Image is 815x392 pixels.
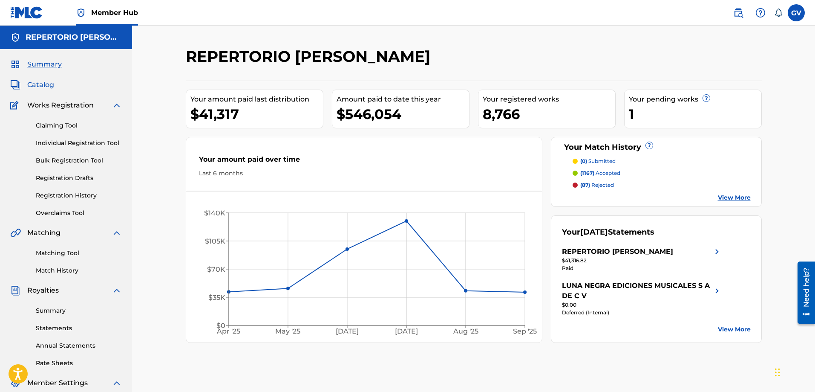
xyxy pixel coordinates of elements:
a: Overclaims Tool [36,209,122,218]
a: View More [718,325,751,334]
a: REPERTORIO [PERSON_NAME]right chevron icon$41,316.82Paid [562,247,722,272]
div: Last 6 months [199,169,530,178]
span: Summary [27,59,62,70]
img: MLC Logo [10,6,43,19]
tspan: [DATE] [395,328,418,336]
span: (1167) [580,170,594,176]
span: Member Hub [91,8,138,17]
span: Works Registration [27,100,94,110]
img: Catalog [10,80,20,90]
div: User Menu [788,4,805,21]
img: Matching [10,228,21,238]
div: $546,054 [337,105,469,124]
a: Rate Sheets [36,359,122,368]
a: View More [718,193,751,202]
img: expand [112,285,122,296]
div: $0.00 [562,301,722,309]
div: Your amount paid last distribution [190,94,323,105]
div: Paid [562,264,722,272]
a: Registration Drafts [36,174,122,183]
tspan: Apr '25 [216,328,240,336]
div: $41,317 [190,105,323,124]
img: Top Rightsholder [76,8,86,18]
img: expand [112,378,122,388]
img: expand [112,100,122,110]
div: 1 [629,105,761,124]
a: Individual Registration Tool [36,139,122,148]
a: CatalogCatalog [10,80,54,90]
tspan: May '25 [275,328,300,336]
tspan: $0 [216,322,225,330]
img: search [733,8,743,18]
div: $41,316.82 [562,257,722,264]
img: Works Registration [10,100,21,110]
a: LUNA NEGRA EDICIONES MUSICALES S A DE C Vright chevron icon$0.00Deferred (Internal) [562,281,722,317]
a: Claiming Tool [36,121,122,130]
h2: REPERTORIO [PERSON_NAME] [186,47,435,66]
a: (0) submitted [573,157,751,165]
p: submitted [580,157,616,165]
tspan: $105K [205,237,225,245]
a: Bulk Registration Tool [36,156,122,165]
a: Annual Statements [36,341,122,350]
a: (1167) accepted [573,169,751,177]
div: 8,766 [483,105,615,124]
div: Notifications [774,9,783,17]
tspan: $35K [208,293,225,302]
span: [DATE] [580,227,608,237]
img: Summary [10,59,20,70]
a: Public Search [730,4,747,21]
a: Registration History [36,191,122,200]
div: Your Statements [562,226,654,238]
div: Widget de chat [772,351,815,392]
iframe: Resource Center [791,258,815,327]
img: Royalties [10,285,20,296]
span: Member Settings [27,378,88,388]
a: Summary [36,306,122,315]
a: SummarySummary [10,59,62,70]
span: ? [646,142,653,149]
span: Royalties [27,285,59,296]
div: Your registered works [483,94,615,105]
a: Match History [36,266,122,275]
img: Member Settings [10,378,20,388]
div: Amount paid to date this year [337,94,469,105]
div: Help [752,4,769,21]
iframe: Chat Widget [772,351,815,392]
tspan: Sep '25 [513,328,537,336]
div: Arrastrar [775,360,780,385]
div: Deferred (Internal) [562,309,722,317]
tspan: $70K [207,265,225,273]
div: LUNA NEGRA EDICIONES MUSICALES S A DE C V [562,281,712,301]
p: accepted [580,169,620,177]
div: Your amount paid over time [199,154,530,169]
img: Accounts [10,32,20,43]
tspan: Aug '25 [453,328,478,336]
a: (87) rejected [573,181,751,189]
span: ? [703,95,710,102]
tspan: $140K [204,209,225,217]
div: Your Match History [562,142,751,153]
img: right chevron icon [712,247,722,257]
a: Matching Tool [36,249,122,258]
img: help [755,8,766,18]
span: Catalog [27,80,54,90]
span: (0) [580,158,587,164]
a: Statements [36,324,122,333]
p: rejected [580,181,614,189]
img: right chevron icon [712,281,722,301]
img: expand [112,228,122,238]
div: REPERTORIO [PERSON_NAME] [562,247,673,257]
span: Matching [27,228,60,238]
span: (87) [580,182,590,188]
div: Your pending works [629,94,761,105]
h5: REPERTORIO VEGA [26,32,122,42]
tspan: [DATE] [336,328,359,336]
